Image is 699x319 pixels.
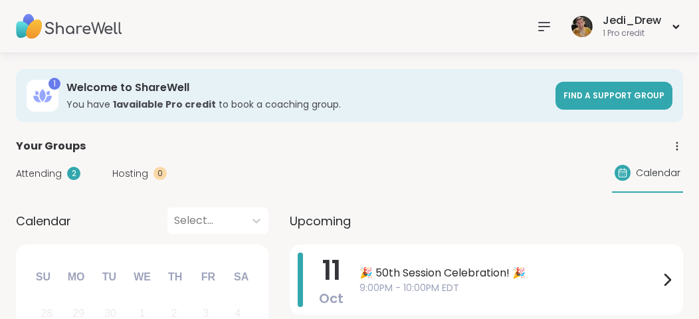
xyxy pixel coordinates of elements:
[112,167,148,181] span: Hosting
[359,265,659,281] span: 🎉 50th Session Celebration! 🎉
[161,263,190,292] div: Th
[193,263,223,292] div: Fr
[227,263,256,292] div: Sa
[571,16,593,37] img: Jedi_Drew
[359,281,659,295] span: 9:00PM - 10:00PM EDT
[128,263,157,292] div: We
[16,167,62,181] span: Attending
[16,212,71,230] span: Calendar
[66,80,548,95] h3: Welcome to ShareWell
[636,166,680,180] span: Calendar
[319,289,344,308] span: Oct
[94,263,124,292] div: Tu
[113,98,216,111] b: 1 available Pro credit
[603,13,661,28] div: Jedi_Drew
[555,82,672,110] a: Find a support group
[322,252,341,289] span: 11
[16,3,122,50] img: ShareWell Nav Logo
[16,138,86,154] span: Your Groups
[61,263,90,292] div: Mo
[603,28,661,39] div: 1 Pro credit
[66,98,548,111] h3: You have to book a coaching group.
[67,167,80,180] div: 2
[49,78,60,90] div: 1
[563,90,664,101] span: Find a support group
[153,167,167,180] div: 0
[290,212,351,230] span: Upcoming
[29,263,58,292] div: Su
